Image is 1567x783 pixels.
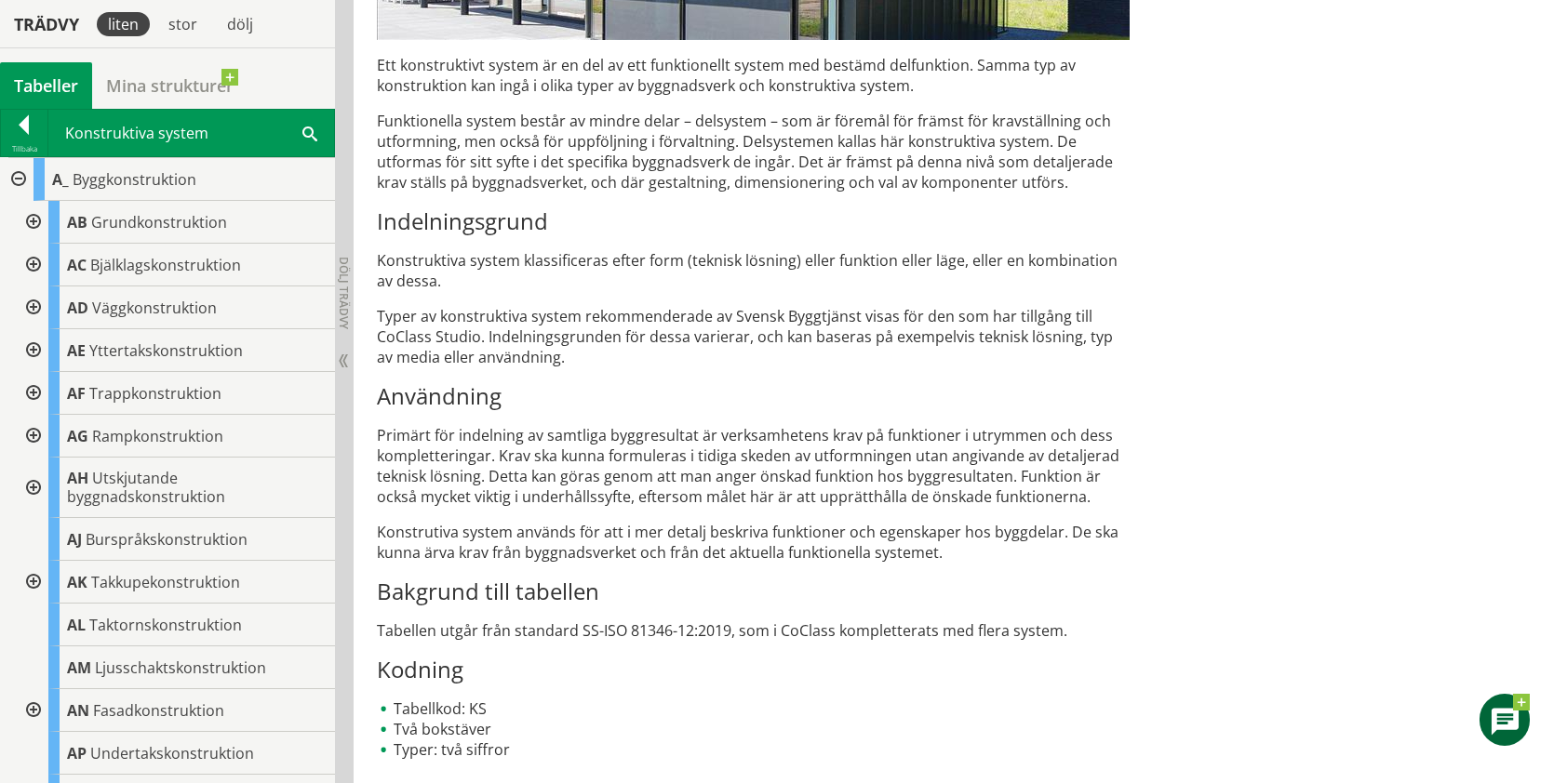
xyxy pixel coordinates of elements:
div: Gå till informationssidan för CoClass Studio [15,518,335,561]
p: Typer av konstruktiva system rekommenderade av Svensk Byggtjänst visas för den som har tillgång t... [377,306,1130,367]
h3: Användning [377,382,1130,410]
span: AN [67,700,89,721]
span: AP [67,743,87,763]
span: Bjälklagskonstruktion [90,255,241,275]
span: Sök i tabellen [302,123,317,142]
div: Konstruktiva system [48,110,334,156]
span: Burspråkskonstruktion [86,529,248,550]
span: Byggkonstruktion [73,169,196,190]
span: Utskjutande byggnadskonstruktion [67,468,225,507]
div: liten [97,12,150,36]
h3: Indelningsgrund [377,207,1130,235]
span: Yttertakskonstruktion [89,340,243,361]
div: Gå till informationssidan för CoClass Studio [15,415,335,458]
span: Väggkonstruktion [92,298,217,318]
div: Gå till informationssidan för CoClass Studio [15,604,335,646]
div: Gå till informationssidan för CoClass Studio [15,372,335,415]
div: stor [157,12,208,36]
span: AM [67,657,91,678]
span: Trappkonstruktion [89,383,221,404]
span: AE [67,340,86,361]
span: Grundkonstruktion [91,212,227,232]
span: Fasadkonstruktion [93,700,224,721]
div: Gå till informationssidan för CoClass Studio [15,329,335,372]
span: Ljusschaktskonstruktion [95,657,266,678]
span: AK [67,572,87,592]
div: Tabellen utgår från standard SS-ISO 81346-12:2019, som i CoClass kompletterats med flera system. [377,55,1130,760]
span: AG [67,426,88,446]
div: Gå till informationssidan för CoClass Studio [15,689,335,732]
li: Tabellkod: KS [377,698,1130,719]
span: Taktornskonstruktion [89,615,242,635]
span: A_ [52,169,69,190]
span: Rampkonstruktion [92,426,223,446]
p: Ett konstruktivt system är en del av ett funktionellt system med bestämd delfunktion. Samma typ a... [377,55,1130,96]
div: dölj [216,12,264,36]
div: Gå till informationssidan för CoClass Studio [15,286,335,329]
span: AD [67,298,88,318]
span: Undertakskonstruktion [90,743,254,763]
span: Dölj trädvy [336,257,352,329]
div: Tillbaka [1,141,47,156]
span: AH [67,468,88,488]
p: Konstruktiva system klassificeras efter form (teknisk lösning) eller funktion eller läge, eller e... [377,250,1130,291]
div: Gå till informationssidan för CoClass Studio [15,732,335,775]
h3: Bakgrund till tabellen [377,577,1130,605]
div: Gå till informationssidan för CoClass Studio [15,646,335,689]
span: AB [67,212,87,232]
a: Mina strukturer [92,62,248,109]
span: AL [67,615,86,635]
span: Takkupekonstruktion [91,572,240,592]
p: Konstrutiva system används för att i mer detalj beskriva funktioner och egenskaper hos byggdelar.... [377,522,1130,563]
span: AF [67,383,86,404]
span: AJ [67,529,82,550]
div: Gå till informationssidan för CoClass Studio [15,201,335,244]
li: Två bokstäver [377,719,1130,739]
div: Trädvy [4,14,89,34]
div: Gå till informationssidan för CoClass Studio [15,458,335,518]
span: AC [67,255,87,275]
p: Primärt för indelning av samtliga byggresultat är verksamhetens krav på funktioner i ut­rym­men o... [377,425,1130,507]
div: Gå till informationssidan för CoClass Studio [15,561,335,604]
li: Typer: två siffror [377,739,1130,760]
h3: Kodning [377,656,1130,683]
div: Gå till informationssidan för CoClass Studio [15,244,335,286]
p: Funktionella system består av mindre delar – delsystem – som är föremål för främst för krav­ställ... [377,111,1130,192]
